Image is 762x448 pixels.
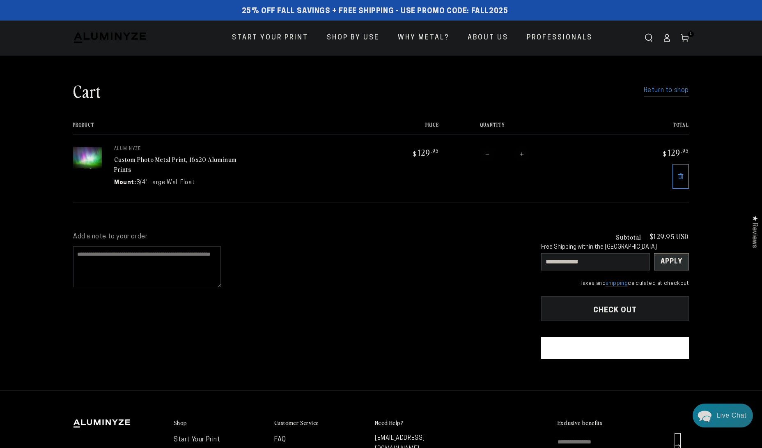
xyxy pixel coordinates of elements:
[174,419,187,427] h2: Shop
[693,404,753,427] div: Chat widget toggle
[114,155,237,174] a: Custom Photo Metal Print, 16x20 Aluminum Prints
[321,27,386,49] a: Shop By Use
[413,150,417,158] span: $
[226,27,314,49] a: Start Your Print
[73,147,102,170] img: 16"x20" Rectangle White Glossy Aluminyzed Photo
[242,7,508,16] span: 25% off FALL Savings + Free Shipping - Use Promo Code: FALL2025
[174,419,266,427] summary: Shop
[73,80,101,102] h1: Cart
[439,122,613,134] th: Quantity
[495,147,514,162] input: Quantity for Custom Photo Metal Print, 16x20 Aluminum Prints
[114,147,237,152] p: aluminyze
[613,122,689,134] th: Total
[661,254,682,270] div: Apply
[616,233,641,240] h3: Subtotal
[174,436,220,443] a: Start Your Print
[73,233,525,241] label: Add a note to your order
[274,419,367,427] summary: Customer Service
[461,27,514,49] a: About Us
[412,147,439,158] bdi: 129
[431,147,439,154] sup: .95
[363,122,439,134] th: Price
[521,27,599,49] a: Professionals
[650,233,689,240] p: $129.95 USD
[690,31,692,37] span: 1
[327,32,379,44] span: Shop By Use
[114,178,136,187] dt: Mount:
[73,122,363,134] th: Product
[672,164,689,189] a: Remove 16"x20" Rectangle White Glossy Aluminyzed Photo
[73,32,147,44] img: Aluminyze
[541,296,689,321] button: Check out
[392,27,455,49] a: Why Metal?
[274,419,319,427] h2: Customer Service
[663,150,667,158] span: $
[640,29,658,47] summary: Search our site
[375,419,467,427] summary: Need Help?
[232,32,308,44] span: Start Your Print
[716,404,746,427] div: Contact Us Directly
[398,32,449,44] span: Why Metal?
[136,178,195,187] dd: 3/4" Large Wall Float
[662,147,689,158] bdi: 129
[375,419,403,427] h2: Need Help?
[541,244,689,251] div: Free Shipping within the [GEOGRAPHIC_DATA]
[606,281,628,287] a: shipping
[644,85,689,97] a: Return to shop
[468,32,508,44] span: About Us
[274,436,286,443] a: FAQ
[746,209,762,254] div: Click to open Judge.me floating reviews tab
[541,279,689,288] small: Taxes and calculated at checkout
[527,32,592,44] span: Professionals
[541,337,689,359] iframe: PayPal-paypal
[558,419,602,427] h2: Exclusive benefits
[558,419,689,427] summary: Exclusive benefits
[681,147,689,154] sup: .95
